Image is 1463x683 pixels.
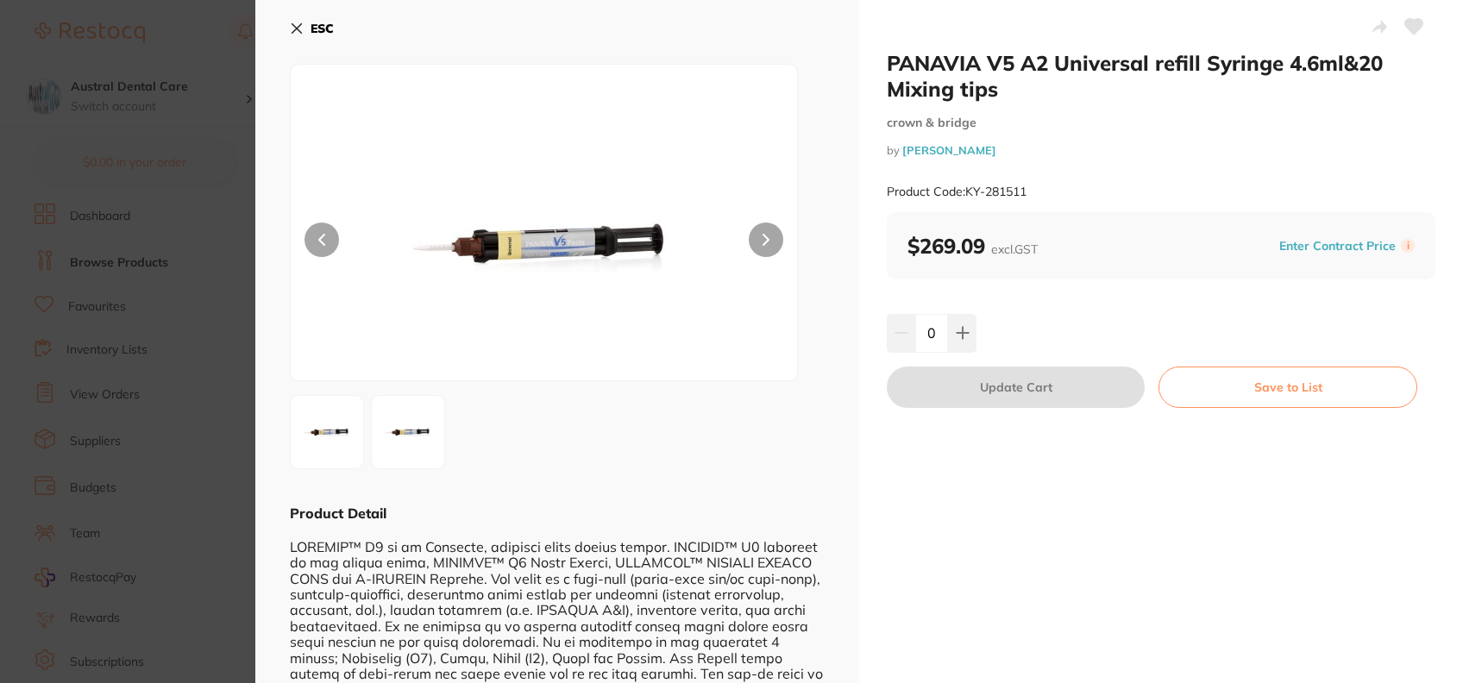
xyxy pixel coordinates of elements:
[887,116,1435,130] small: crown & bridge
[311,21,334,36] b: ESC
[290,14,334,43] button: ESC
[991,241,1038,257] span: excl. GST
[887,50,1435,102] h2: PANAVIA V5 A2 Universal refill Syringe 4.6ml&20 Mixing tips
[887,185,1027,199] small: Product Code: KY-281511
[1401,239,1415,253] label: i
[1274,238,1401,254] button: Enter Contract Price
[290,504,386,522] b: Product Detail
[887,367,1145,408] button: Update Cart
[377,401,439,463] img: MV8yLmpwZw
[902,143,996,157] a: [PERSON_NAME]
[887,144,1435,157] small: by
[392,108,695,380] img: MS5qcGc
[1158,367,1417,408] button: Save to List
[907,233,1038,259] b: $269.09
[296,401,358,463] img: MS5qcGc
